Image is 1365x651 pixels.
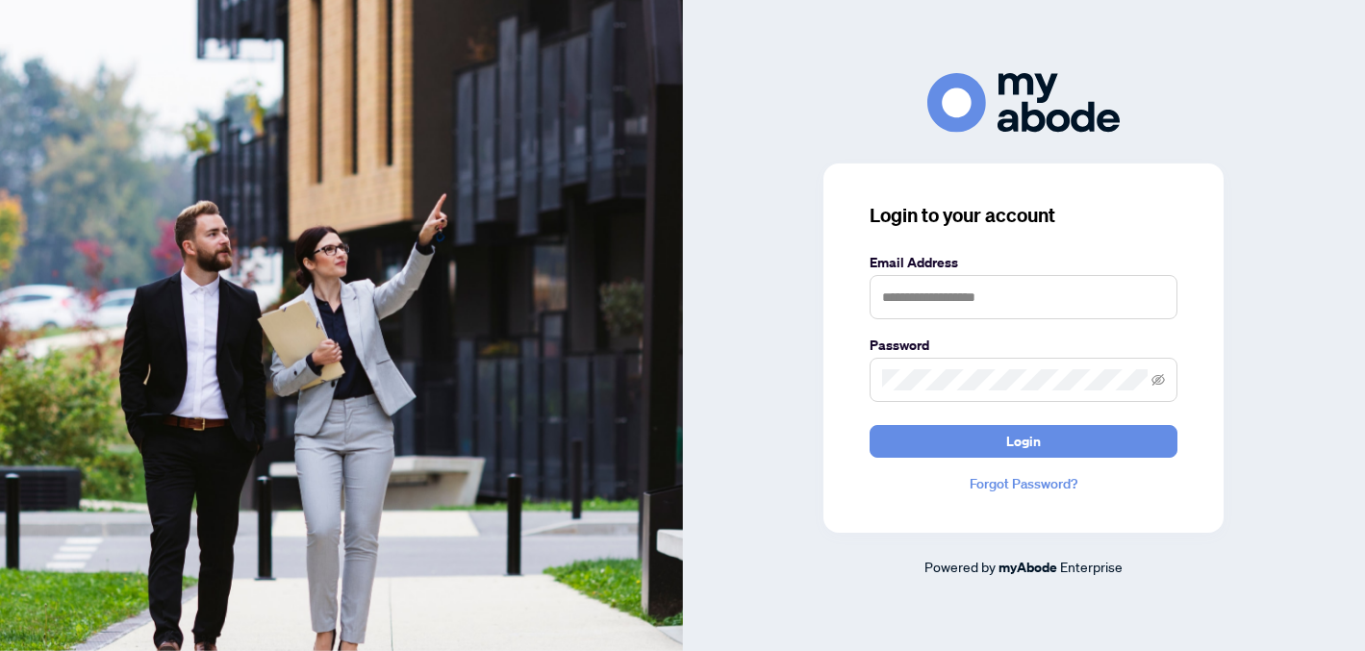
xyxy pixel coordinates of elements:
span: Enterprise [1060,558,1123,575]
button: Login [870,425,1177,458]
a: myAbode [998,557,1057,578]
h3: Login to your account [870,202,1177,229]
span: Powered by [924,558,996,575]
label: Password [870,335,1177,356]
a: Forgot Password? [870,473,1177,494]
img: ma-logo [927,73,1120,132]
span: Login [1006,426,1041,457]
label: Email Address [870,252,1177,273]
span: eye-invisible [1151,373,1165,387]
